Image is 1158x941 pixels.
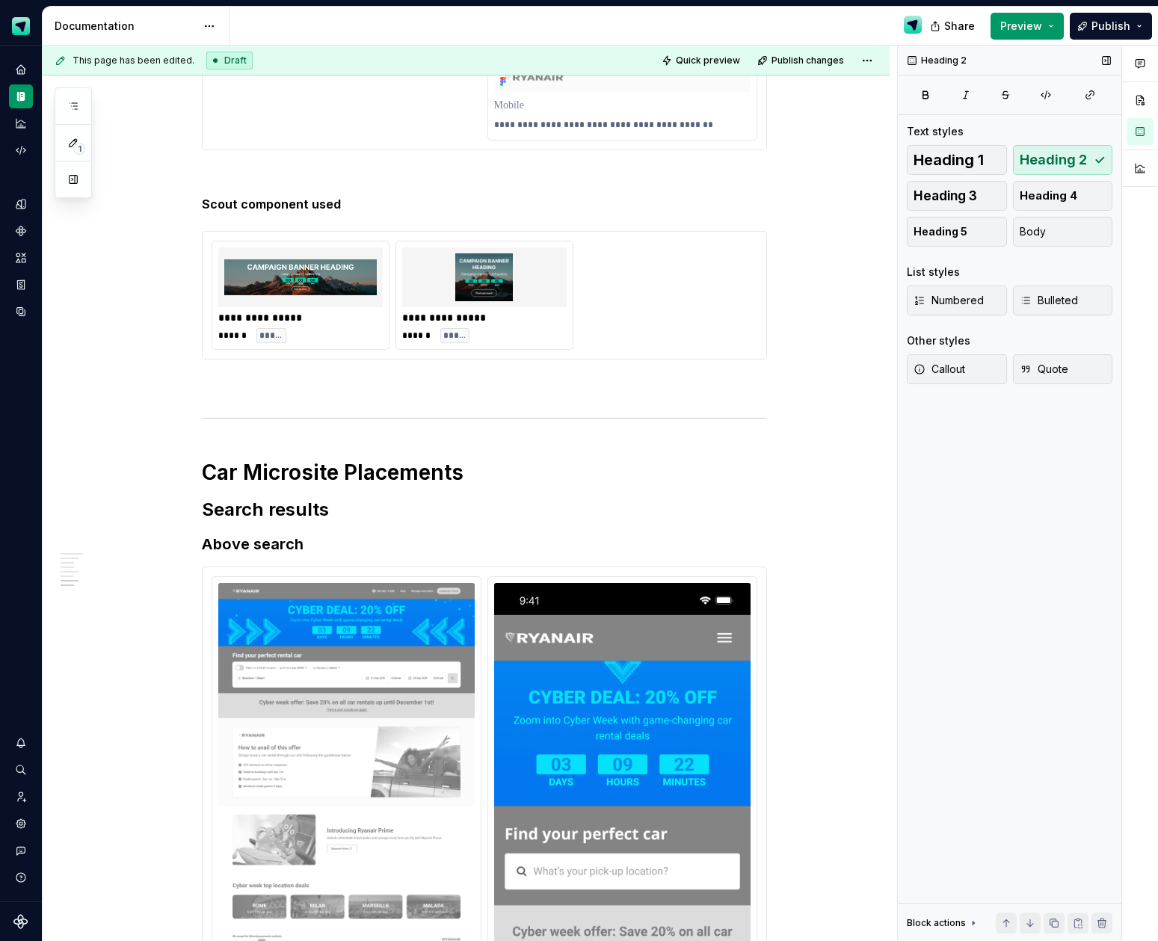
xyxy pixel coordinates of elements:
button: Body [1013,217,1113,247]
div: Block actions [907,917,966,929]
span: Numbered [914,293,984,308]
span: Callout [914,362,965,377]
div: List styles [907,265,960,280]
button: Heading 4 [1013,181,1113,211]
a: Design tokens [9,192,33,216]
span: Heading 5 [914,224,967,239]
button: Publish [1070,13,1152,40]
button: Contact support [9,839,33,863]
a: Home [9,58,33,81]
button: Search ⌘K [9,758,33,782]
span: Body [1020,224,1046,239]
button: Callout [907,354,1007,384]
button: Publish changes [753,50,851,71]
span: Quick preview [676,55,740,67]
span: Publish changes [772,55,844,67]
button: Heading 1 [907,145,1007,175]
div: Text styles [907,124,964,139]
a: Analytics [9,111,33,135]
strong: Scout component used [202,197,341,212]
span: Heading 3 [914,188,977,203]
span: 1 [73,143,85,155]
span: Draft [224,55,247,67]
svg: Supernova Logo [13,914,28,929]
div: Other styles [907,333,970,348]
span: Bulleted [1020,293,1078,308]
div: Documentation [55,19,196,34]
img: e611c74b-76fc-4ef0-bafa-dc494cd4cb8a.png [12,17,30,35]
a: Documentation [9,84,33,108]
img: Design Ops [904,16,922,34]
span: Heading 1 [914,152,984,167]
span: Preview [1000,19,1042,34]
button: Share [923,13,985,40]
button: Bulleted [1013,286,1113,315]
a: Invite team [9,785,33,809]
div: Block actions [907,913,979,934]
span: Publish [1091,19,1130,34]
span: This page has been edited. [73,55,194,67]
span: Heading 4 [1020,188,1077,203]
a: Storybook stories [9,273,33,297]
span: Quote [1020,362,1068,377]
button: Quote [1013,354,1113,384]
button: Quick preview [657,50,747,71]
h3: Above search [202,534,767,555]
a: Components [9,219,33,243]
a: Data sources [9,300,33,324]
a: Code automation [9,138,33,162]
button: Heading 3 [907,181,1007,211]
span: Share [944,19,975,34]
a: Assets [9,246,33,270]
h2: Search results [202,498,767,522]
button: Preview [991,13,1064,40]
h1: Car Microsite Placements [202,459,767,486]
button: Numbered [907,286,1007,315]
button: Notifications [9,731,33,755]
button: Heading 5 [907,217,1007,247]
a: Settings [9,812,33,836]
